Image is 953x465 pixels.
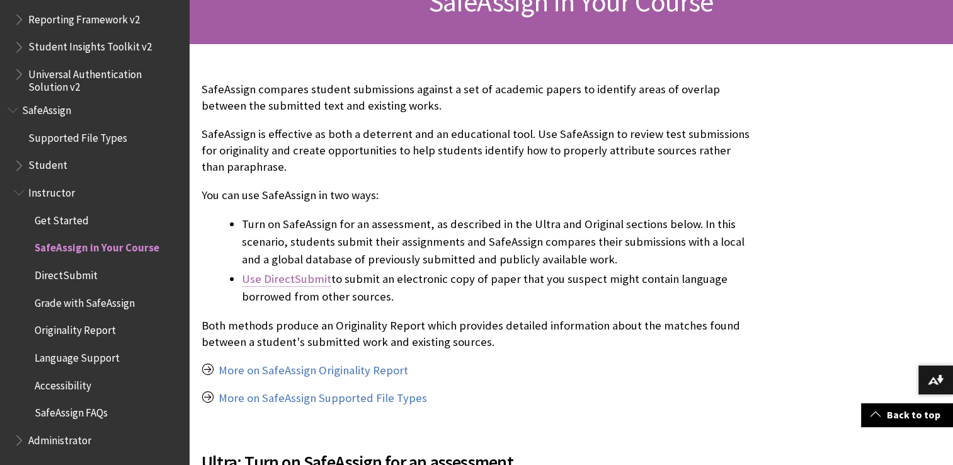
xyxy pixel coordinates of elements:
span: Accessibility [35,375,91,392]
span: Student Insights Toolkit v2 [28,37,152,54]
span: Grade with SafeAssign [35,292,135,309]
span: Originality Report [35,320,116,337]
p: SafeAssign compares student submissions against a set of academic papers to identify areas of ove... [202,81,754,114]
a: More on SafeAssign Originality Report [219,363,408,378]
span: Language Support [35,347,120,364]
span: SafeAssign in Your Course [35,238,159,255]
span: Supported File Types [28,127,127,144]
span: Administrator [28,430,91,447]
span: SafeAssign FAQs [35,403,108,420]
span: DirectSubmit [35,265,98,282]
span: SafeAssign [22,100,71,117]
p: You can use SafeAssign in two ways: [202,187,754,204]
nav: Book outline for Blackboard SafeAssign [8,100,181,451]
li: Turn on SafeAssign for an assessment, as described in the Ultra and Original sections below. In t... [242,215,754,268]
span: Instructor [28,182,75,199]
span: Student [28,155,67,172]
li: to submit an electronic copy of paper that you suspect might contain language borrowed from other... [242,270,754,306]
a: Use DirectSubmit [242,272,331,287]
p: Both methods produce an Originality Report which provides detailed information about the matches ... [202,318,754,350]
span: Reporting Framework v2 [28,9,140,26]
a: More on SafeAssign Supported File Types [219,391,427,406]
span: Universal Authentication Solution v2 [28,64,180,93]
p: SafeAssign is effective as both a deterrent and an educational tool. Use SafeAssign to review tes... [202,126,754,176]
span: Get Started [35,210,89,227]
a: Back to top [861,403,953,427]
